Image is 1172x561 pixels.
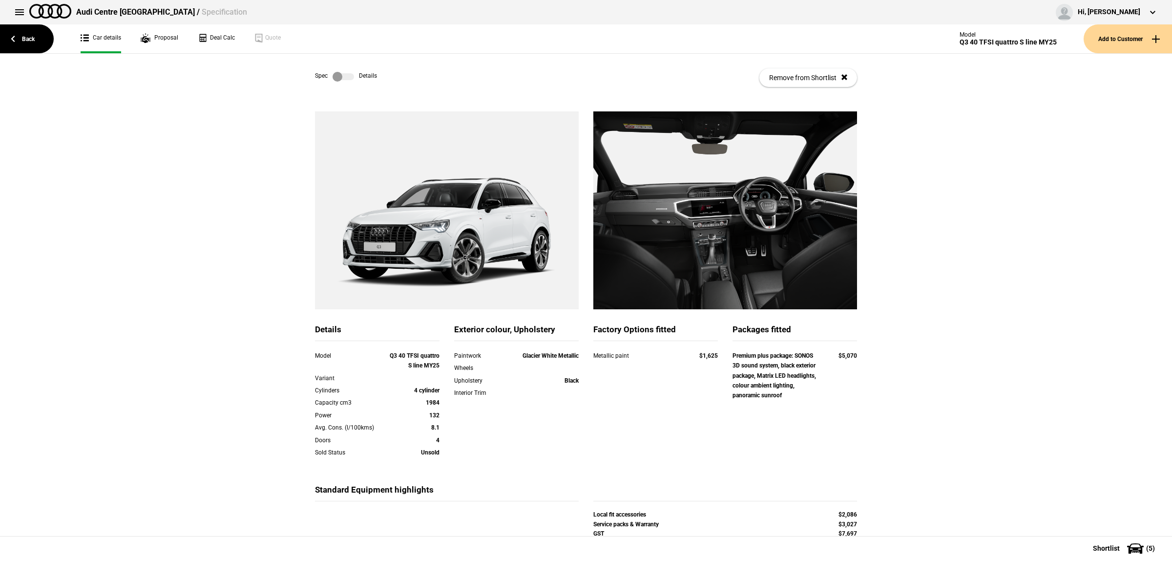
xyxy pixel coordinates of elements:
strong: $2,086 [838,511,857,518]
div: Packages fitted [732,324,857,341]
div: Exterior colour, Upholstery [454,324,579,341]
strong: 4 cylinder [414,387,439,394]
div: Paintwork [454,351,504,361]
div: Standard Equipment highlights [315,484,579,501]
button: Add to Customer [1084,24,1172,53]
strong: GST [593,530,604,537]
div: Hi, [PERSON_NAME] [1078,7,1140,17]
strong: 4 [436,437,439,444]
img: audi.png [29,4,71,19]
button: Remove from Shortlist [759,68,857,87]
div: Details [315,324,439,341]
strong: $3,027 [838,521,857,528]
div: Model [960,31,1057,38]
div: Model [315,351,390,361]
strong: $7,697 [838,530,857,537]
strong: 1984 [426,399,439,406]
strong: 8.1 [431,424,439,431]
strong: Q3 40 TFSI quattro S line MY25 [390,352,439,369]
div: Cylinders [315,386,390,395]
div: Spec Details [315,72,377,82]
div: Factory Options fitted [593,324,718,341]
strong: $1,625 [699,352,718,359]
strong: Glacier White Metallic [523,352,579,359]
div: Variant [315,373,390,383]
strong: $5,070 [838,352,857,359]
strong: Black [565,377,579,384]
div: Avg. Cons. (l/100kms) [315,423,390,432]
a: Car details [81,24,121,53]
div: Capacity cm3 [315,398,390,408]
strong: Premium plus package: SONOS 3D sound system, black exterior package, Matrix LED headlights, colou... [732,352,816,399]
div: Q3 40 TFSI quattro S line MY25 [960,38,1057,46]
div: Sold Status [315,448,390,457]
strong: Unsold [421,449,439,456]
div: Upholstery [454,376,504,386]
button: Shortlist(5) [1078,536,1172,561]
div: Metallic paint [593,351,681,361]
span: ( 5 ) [1146,545,1155,552]
strong: Service packs & Warranty [593,521,659,528]
div: Doors [315,435,390,445]
a: Proposal [141,24,178,53]
div: Power [315,410,390,420]
span: Specification [202,7,247,17]
strong: Local fit accessories [593,511,646,518]
a: Deal Calc [198,24,235,53]
strong: 132 [429,412,439,419]
div: Audi Centre [GEOGRAPHIC_DATA] / [76,7,247,18]
div: Wheels [454,363,504,373]
div: Interior Trim [454,388,504,398]
span: Shortlist [1093,545,1120,552]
